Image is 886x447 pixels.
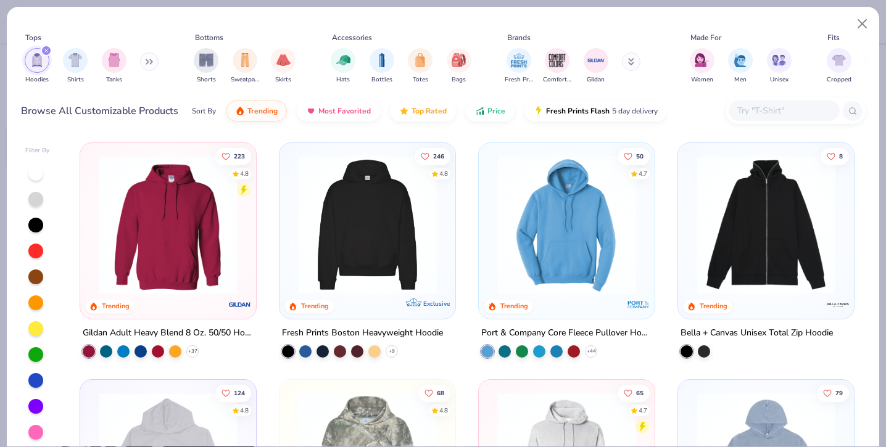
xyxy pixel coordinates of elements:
span: Gildan [587,75,605,84]
img: d4a37e75-5f2b-4aef-9a6e-23330c63bbc0 [443,155,594,294]
img: Bottles Image [375,53,389,67]
span: Top Rated [412,106,447,116]
span: 5 day delivery [612,104,658,118]
button: filter button [408,48,433,84]
img: Bags Image [452,53,465,67]
div: Made For [690,32,721,43]
div: filter for Fresh Prints [505,48,533,84]
div: filter for Gildan [584,48,608,84]
img: trending.gif [235,106,245,116]
div: Sort By [192,105,216,117]
span: Sweatpants [231,75,259,84]
input: Try "T-Shirt" [736,104,831,118]
div: 4.8 [241,169,249,178]
button: filter button [370,48,394,84]
span: Hoodies [25,75,49,84]
div: Browse All Customizable Products [21,104,178,118]
div: filter for Cropped [827,48,851,84]
img: Port & Company logo [626,292,651,317]
button: filter button [331,48,355,84]
img: Unisex Image [772,53,786,67]
button: Price [466,100,515,121]
div: 4.8 [241,406,249,415]
div: filter for Bottles [370,48,394,84]
img: most_fav.gif [306,106,316,116]
button: Like [216,147,252,165]
div: filter for Skirts [271,48,296,84]
img: flash.gif [534,106,544,116]
div: filter for Men [728,48,753,84]
div: Brands [507,32,531,43]
div: filter for Hoodies [25,48,49,84]
div: filter for Bags [447,48,471,84]
div: Fits [827,32,840,43]
div: Filter By [25,146,50,155]
span: Bags [452,75,466,84]
button: Top Rated [390,100,456,121]
img: Gildan Image [587,51,605,70]
img: Shorts Image [199,53,213,67]
span: Trending [247,106,278,116]
span: 223 [234,153,246,159]
div: filter for Totes [408,48,433,84]
button: Most Favorited [297,100,380,121]
button: filter button [690,48,714,84]
span: 50 [636,153,644,159]
img: Hoodies Image [30,53,44,67]
span: Skirts [275,75,291,84]
img: TopRated.gif [399,106,409,116]
button: filter button [543,48,571,84]
button: Like [418,384,450,401]
span: 8 [839,153,843,159]
div: Fresh Prints Boston Heavyweight Hoodie [282,326,443,341]
button: Like [618,384,650,401]
button: filter button [584,48,608,84]
img: Cropped Image [832,53,846,67]
div: Port & Company Core Fleece Pullover Hooded Sweatshirt [481,326,652,341]
button: filter button [827,48,851,84]
span: Fresh Prints [505,75,533,84]
div: Bottoms [195,32,223,43]
span: + 44 [586,348,595,355]
button: filter button [271,48,296,84]
button: Like [415,147,450,165]
div: filter for Hats [331,48,355,84]
img: 1593a31c-dba5-4ff5-97bf-ef7c6ca295f9 [491,155,642,294]
span: Cropped [827,75,851,84]
button: Fresh Prints Flash5 day delivery [524,100,667,121]
img: b1a53f37-890a-4b9a-8962-a1b7c70e022e [690,155,842,294]
img: Shirts Image [68,53,83,67]
button: filter button [194,48,218,84]
img: Totes Image [413,53,427,67]
button: Like [618,147,650,165]
img: Hats Image [336,53,350,67]
div: Bella + Canvas Unisex Total Zip Hoodie [681,326,833,341]
span: Comfort Colors [543,75,571,84]
div: 4.8 [439,406,448,415]
img: Fresh Prints Image [510,51,528,70]
button: Close [851,12,874,36]
button: filter button [728,48,753,84]
img: Skirts Image [276,53,291,67]
span: Women [691,75,713,84]
button: filter button [231,48,259,84]
div: Tops [25,32,41,43]
span: Exclusive [423,300,450,308]
div: 4.7 [639,169,647,178]
div: filter for Shorts [194,48,218,84]
div: filter for Women [690,48,714,84]
span: Bottles [371,75,392,84]
img: 3b8e2d2b-9efc-4c57-9938-d7ab7105db2e [642,155,793,294]
span: Tanks [106,75,122,84]
img: Gildan logo [228,292,252,317]
span: Totes [413,75,428,84]
button: filter button [767,48,792,84]
img: Tanks Image [107,53,121,67]
img: 91acfc32-fd48-4d6b-bdad-a4c1a30ac3fc [292,155,443,294]
div: 4.8 [439,169,448,178]
button: filter button [505,48,533,84]
div: 4.7 [639,406,647,415]
span: + 37 [188,348,197,355]
span: 124 [234,390,246,396]
button: filter button [63,48,88,84]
